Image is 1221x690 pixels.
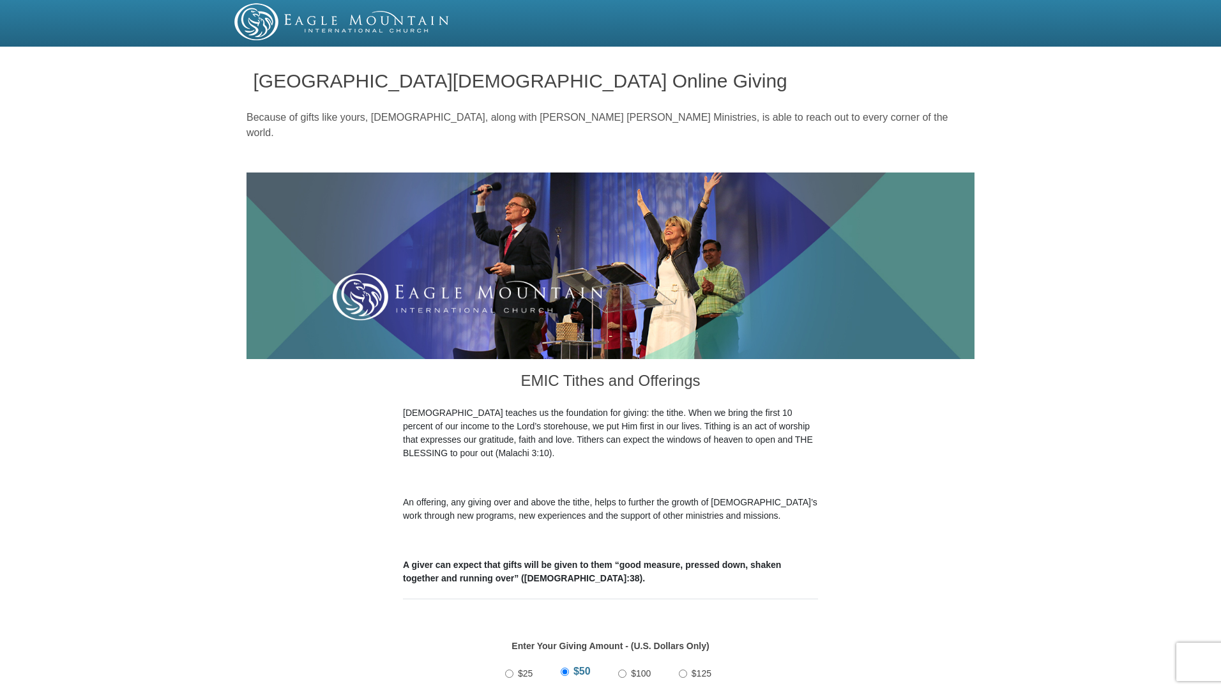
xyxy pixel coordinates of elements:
span: $50 [573,666,591,677]
h3: EMIC Tithes and Offerings [403,359,818,406]
h1: [GEOGRAPHIC_DATA][DEMOGRAPHIC_DATA] Online Giving [254,70,968,91]
img: EMIC [234,3,450,40]
p: An offering, any giving over and above the tithe, helps to further the growth of [DEMOGRAPHIC_DAT... [403,496,818,523]
span: $125 [692,668,711,678]
p: [DEMOGRAPHIC_DATA] teaches us the foundation for giving: the tithe. When we bring the first 10 pe... [403,406,818,460]
span: $100 [631,668,651,678]
b: A giver can expect that gifts will be given to them “good measure, pressed down, shaken together ... [403,560,781,583]
p: Because of gifts like yours, [DEMOGRAPHIC_DATA], along with [PERSON_NAME] [PERSON_NAME] Ministrie... [246,110,975,141]
strong: Enter Your Giving Amount - (U.S. Dollars Only) [512,641,709,651]
span: $25 [518,668,533,678]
